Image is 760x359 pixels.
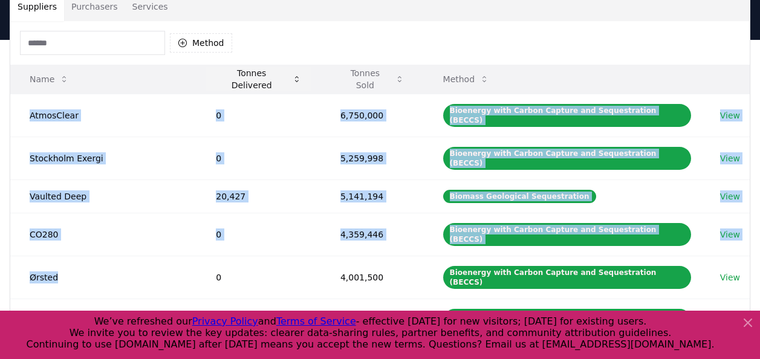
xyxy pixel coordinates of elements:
[196,213,321,256] td: 0
[720,228,740,241] a: View
[321,179,424,213] td: 5,141,194
[206,67,311,91] button: Tonnes Delivered
[443,104,691,127] div: Bioenergy with Carbon Capture and Sequestration (BECCS)
[720,190,740,202] a: View
[10,137,196,179] td: Stockholm Exergi
[434,67,499,91] button: Method
[443,147,691,170] div: Bioenergy with Carbon Capture and Sequestration (BECCS)
[10,179,196,213] td: Vaulted Deep
[10,94,196,137] td: AtmosClear
[10,213,196,256] td: CO280
[196,256,321,299] td: 0
[321,137,424,179] td: 5,259,998
[443,223,691,246] div: Bioenergy with Carbon Capture and Sequestration (BECCS)
[443,190,596,203] div: Biomass Geological Sequestration
[321,299,424,341] td: 2,950,000
[321,94,424,137] td: 6,750,000
[196,299,321,341] td: 0
[321,213,424,256] td: 4,359,446
[196,179,321,213] td: 20,427
[443,309,691,332] div: Bioenergy with Carbon Capture and Sequestration (BECCS)
[20,67,79,91] button: Name
[331,67,414,91] button: Tonnes Sold
[720,152,740,164] a: View
[170,33,232,53] button: Method
[196,137,321,179] td: 0
[10,299,196,341] td: Gaia ProjectCo
[443,266,691,289] div: Bioenergy with Carbon Capture and Sequestration (BECCS)
[10,256,196,299] td: Ørsted
[196,94,321,137] td: 0
[720,271,740,283] a: View
[321,256,424,299] td: 4,001,500
[720,109,740,121] a: View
